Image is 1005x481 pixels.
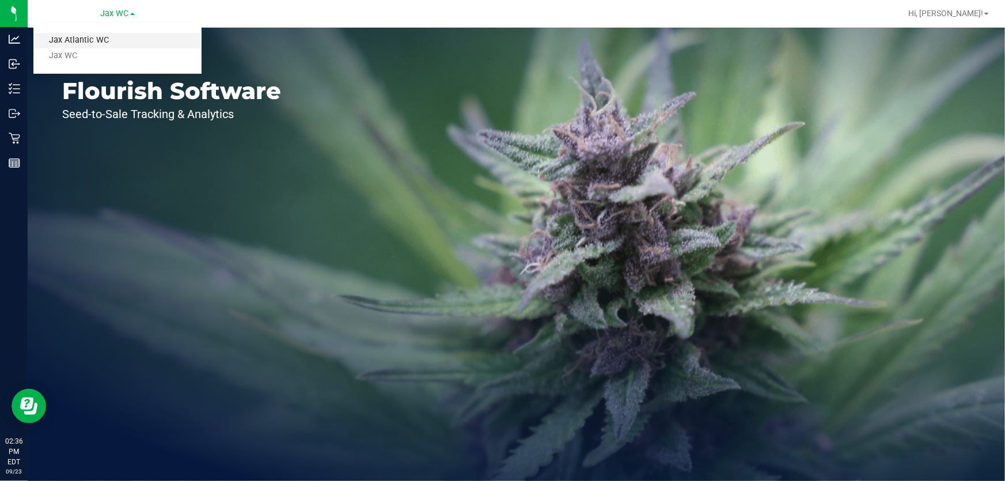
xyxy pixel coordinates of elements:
[12,389,46,423] iframe: Resource center
[908,9,983,18] span: Hi, [PERSON_NAME]!
[5,436,22,467] p: 02:36 PM EDT
[33,48,202,64] a: Jax WC
[5,467,22,476] p: 09/23
[9,58,20,70] inline-svg: Inbound
[62,108,281,120] p: Seed-to-Sale Tracking & Analytics
[62,79,281,103] p: Flourish Software
[9,33,20,45] inline-svg: Analytics
[101,9,129,18] span: Jax WC
[9,132,20,144] inline-svg: Retail
[9,157,20,169] inline-svg: Reports
[9,108,20,119] inline-svg: Outbound
[9,83,20,94] inline-svg: Inventory
[33,33,202,48] a: Jax Atlantic WC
